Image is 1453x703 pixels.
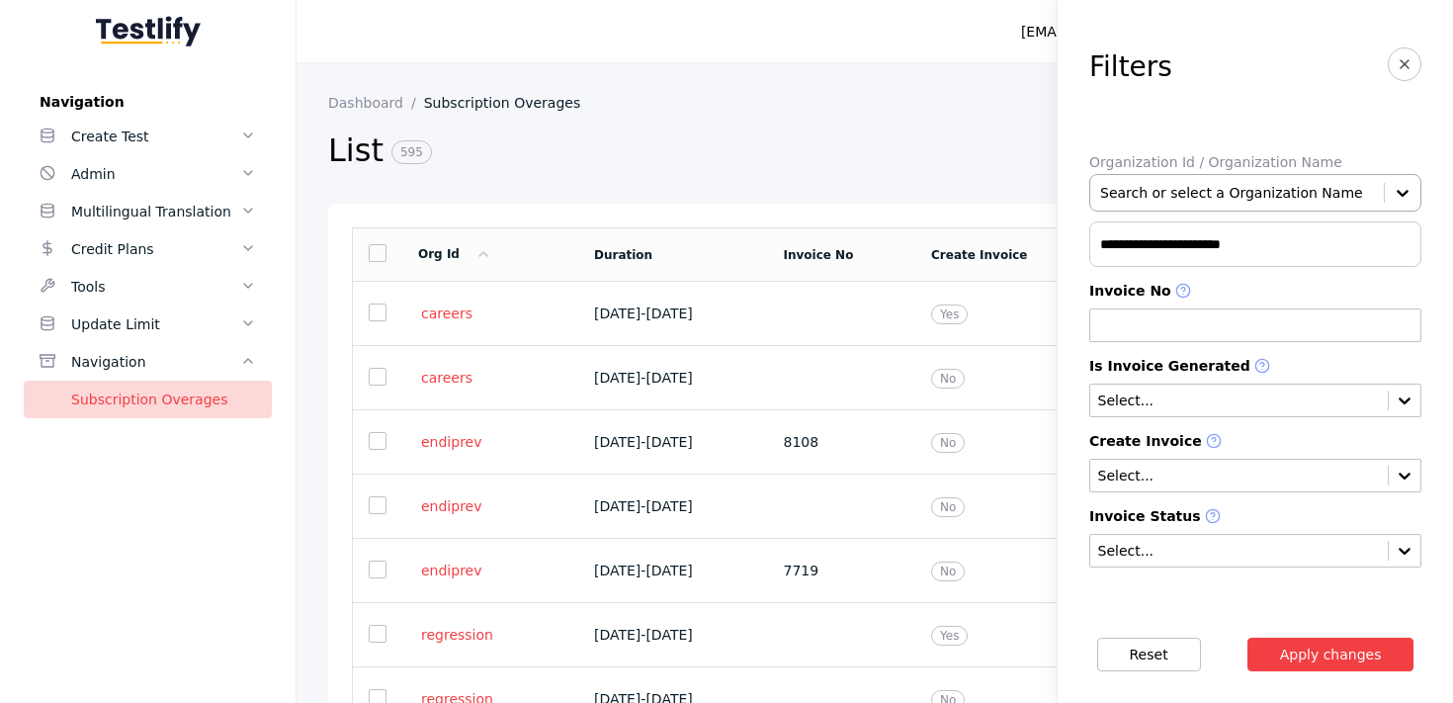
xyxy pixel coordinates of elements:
[931,626,968,646] span: Yes
[418,626,496,644] a: regression
[578,228,768,282] td: Duration
[71,312,240,336] div: Update Limit
[71,388,256,411] div: Subscription Overages
[931,497,965,517] span: No
[1089,51,1172,83] h3: Filters
[418,305,475,322] a: careers
[418,247,491,261] a: Org Id
[328,131,1114,172] h2: List
[1089,358,1421,376] label: Is Invoice Generated
[594,370,693,386] span: [DATE] - [DATE]
[594,306,693,321] span: [DATE] - [DATE]
[1089,433,1421,451] label: Create Invoice
[328,95,424,111] a: Dashboard
[931,305,968,324] span: Yes
[71,200,240,223] div: Multilingual Translation
[594,434,693,450] span: [DATE] - [DATE]
[24,381,272,418] a: Subscription Overages
[71,350,240,374] div: Navigation
[783,434,899,450] section: 8108
[1089,283,1421,301] label: Invoice No
[931,562,965,581] span: No
[783,248,853,262] a: Invoice No
[391,140,432,164] span: 595
[1021,20,1378,44] div: [EMAIL_ADDRESS][PERSON_NAME][DOMAIN_NAME]
[24,94,272,110] label: Navigation
[1089,508,1421,526] label: Invoice Status
[418,497,485,515] a: endiprev
[71,162,240,186] div: Admin
[1247,638,1414,671] button: Apply changes
[71,275,240,299] div: Tools
[931,369,965,389] span: No
[594,498,693,514] span: [DATE] - [DATE]
[931,248,1027,262] a: Create Invoice
[783,563,899,578] section: 7719
[418,562,485,579] a: endiprev
[418,433,485,451] a: endiprev
[1089,154,1421,170] label: Organization Id / Organization Name
[594,563,693,578] span: [DATE] - [DATE]
[424,95,596,111] a: Subscription Overages
[931,433,965,453] span: No
[71,125,240,148] div: Create Test
[594,627,693,643] span: [DATE] - [DATE]
[71,237,240,261] div: Credit Plans
[1097,638,1201,671] button: Reset
[96,16,201,46] img: Testlify - Backoffice
[418,369,475,387] a: careers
